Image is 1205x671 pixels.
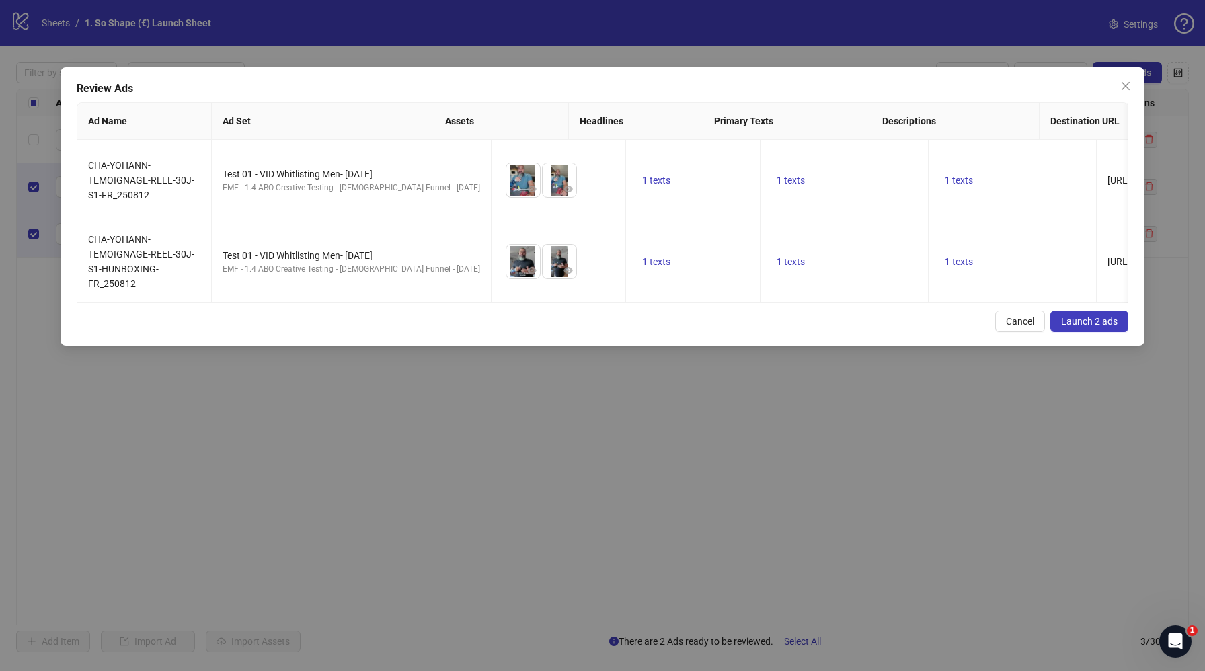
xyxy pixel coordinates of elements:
[1006,316,1034,327] span: Cancel
[506,245,540,278] img: Asset 1
[995,311,1045,332] button: Cancel
[563,266,573,275] span: eye
[1115,75,1136,97] button: Close
[637,172,676,188] button: 1 texts
[939,253,978,270] button: 1 texts
[642,175,670,186] span: 1 texts
[1061,316,1118,327] span: Launch 2 ads
[212,103,435,140] th: Ad Set
[560,262,576,278] button: Preview
[777,175,805,186] span: 1 texts
[771,253,810,270] button: 1 texts
[642,256,670,267] span: 1 texts
[703,103,871,140] th: Primary Texts
[939,172,978,188] button: 1 texts
[524,262,540,278] button: Preview
[506,163,540,197] img: Asset 1
[223,182,480,194] div: EMF - 1.4 ABO Creative Testing - [DEMOGRAPHIC_DATA] Funnel - [DATE]
[563,184,573,194] span: eye
[223,263,480,276] div: EMF - 1.4 ABO Creative Testing - [DEMOGRAPHIC_DATA] Funnel - [DATE]
[1050,311,1128,332] button: Launch 2 ads
[560,181,576,197] button: Preview
[945,175,973,186] span: 1 texts
[1187,625,1198,636] span: 1
[88,234,194,289] span: CHA-YOHANN-TEMOIGNAGE-REEL-30J-S1-HUNBOXING-FR_250812
[88,160,194,200] span: CHA-YOHANN-TEMOIGNAGE-REEL-30J-S1-FR_250812
[777,256,805,267] span: 1 texts
[434,103,569,140] th: Assets
[543,245,576,278] img: Asset 2
[569,103,703,140] th: Headlines
[223,248,480,263] div: Test 01 - VID Whitlisting Men- [DATE]
[771,172,810,188] button: 1 texts
[637,253,676,270] button: 1 texts
[223,167,480,182] div: Test 01 - VID Whitlisting Men- [DATE]
[527,184,537,194] span: eye
[1159,625,1192,658] iframe: Intercom live chat
[1120,81,1131,91] span: close
[1107,175,1202,186] span: [URL][DOMAIN_NAME]
[871,103,1040,140] th: Descriptions
[77,81,1129,97] div: Review Ads
[543,163,576,197] img: Asset 2
[527,266,537,275] span: eye
[1107,256,1202,267] span: [URL][DOMAIN_NAME]
[77,103,212,140] th: Ad Name
[524,181,540,197] button: Preview
[945,256,973,267] span: 1 texts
